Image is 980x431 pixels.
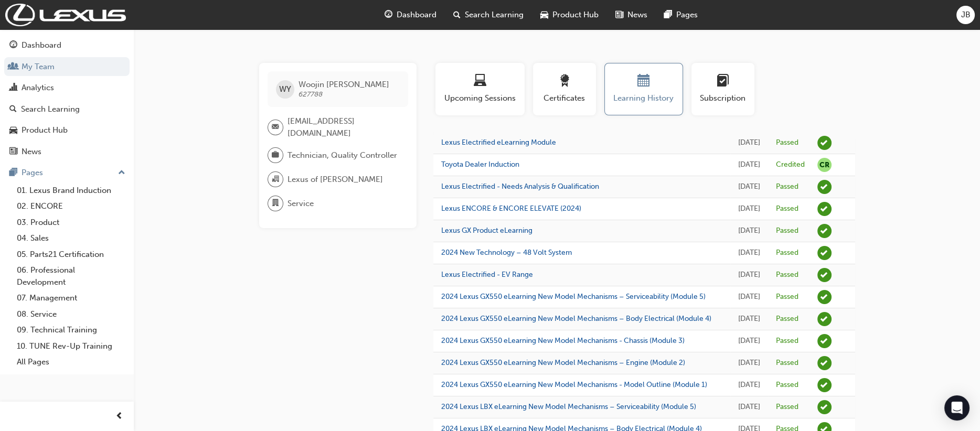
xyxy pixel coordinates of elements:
div: Wed Mar 26 2025 15:20:17 GMT+1100 (Australian Eastern Daylight Time) [738,203,760,215]
a: Lexus GX Product eLearning [441,226,532,235]
div: Passed [776,182,798,192]
span: up-icon [118,166,125,180]
span: Lexus of [PERSON_NAME] [287,174,383,186]
span: learningRecordVerb_PASS-icon [817,400,832,414]
div: Passed [776,204,798,214]
button: DashboardMy TeamAnalyticsSearch LearningProduct HubNews [4,34,130,163]
div: Passed [776,380,798,390]
div: Passed [776,402,798,412]
a: pages-iconPages [656,4,706,26]
span: organisation-icon [272,173,279,186]
div: Sun Aug 11 2024 23:12:38 GMT+1000 (Australian Eastern Standard Time) [738,379,760,391]
a: 03. Product [13,214,130,231]
span: Search Learning [465,9,524,21]
span: search-icon [453,8,461,21]
a: 08. Service [13,306,130,322]
span: learningRecordVerb_PASS-icon [817,356,832,370]
a: My Team [4,57,130,77]
div: Wed Apr 23 2025 16:28:07 GMT+1000 (Australian Eastern Standard Time) [738,181,760,193]
a: Lexus ENCORE & ENCORE ELEVATE (2024) [441,204,581,213]
a: Trak [5,4,126,26]
div: Product Hub [22,124,68,136]
div: Wed Aug 14 2024 16:01:55 GMT+1000 (Australian Eastern Standard Time) [738,357,760,369]
span: prev-icon [115,410,123,423]
span: pages-icon [9,168,17,178]
div: Search Learning [21,103,80,115]
a: All Pages [13,354,130,370]
span: Dashboard [397,9,436,21]
span: learningRecordVerb_PASS-icon [817,224,832,238]
span: Service [287,198,314,210]
span: chart-icon [9,83,17,93]
a: News [4,142,130,161]
a: Dashboard [4,36,130,55]
span: learningRecordVerb_PASS-icon [817,334,832,348]
span: news-icon [615,8,623,21]
button: Certificates [533,63,596,115]
span: car-icon [9,126,17,135]
a: Lexus Electrified - Needs Analysis & Qualification [441,182,599,191]
span: learningRecordVerb_PASS-icon [817,290,832,304]
a: search-iconSearch Learning [445,4,532,26]
span: [EMAIL_ADDRESS][DOMAIN_NAME] [287,115,400,139]
div: Fri Apr 12 2024 00:11:37 GMT+1000 (Australian Eastern Standard Time) [738,401,760,413]
a: 2024 Lexus GX550 eLearning New Model Mechanisms – Engine (Module 2) [441,358,685,367]
a: 05. Parts21 Certification [13,246,130,263]
a: 01. Lexus Brand Induction [13,182,130,199]
span: calendar-icon [637,74,650,89]
a: 2024 Lexus LBX eLearning New Model Mechanisms – Serviceability (Module 5) [441,402,696,411]
span: News [627,9,647,21]
span: Certificates [541,92,588,104]
span: department-icon [272,197,279,210]
span: guage-icon [385,8,392,21]
div: Passed [776,248,798,258]
a: Toyota Dealer Induction [441,160,519,169]
span: email-icon [272,121,279,134]
span: 627788 [299,90,323,99]
div: Passed [776,336,798,346]
div: Passed [776,358,798,368]
a: 06. Professional Development [13,262,130,290]
div: Tue Mar 04 2025 23:54:59 GMT+1100 (Australian Eastern Daylight Time) [738,247,760,259]
div: Thu Oct 17 2024 23:40:38 GMT+1100 (Australian Eastern Daylight Time) [738,313,760,325]
span: learningRecordVerb_PASS-icon [817,180,832,194]
button: JB [956,6,975,24]
span: learningRecordVerb_PASS-icon [817,202,832,216]
div: Passed [776,226,798,236]
a: Analytics [4,78,130,98]
span: null-icon [817,158,832,172]
a: guage-iconDashboard [376,4,445,26]
a: Search Learning [4,100,130,119]
a: 2024 Lexus GX550 eLearning New Model Mechanisms - Chassis (Module 3) [441,336,685,345]
span: Subscription [699,92,747,104]
div: Fri May 02 2025 22:00:00 GMT+1000 (Australian Eastern Standard Time) [738,159,760,171]
button: Learning History [604,63,683,115]
span: award-icon [558,74,571,89]
a: 04. Sales [13,230,130,246]
div: Tue Mar 04 2025 22:33:04 GMT+1100 (Australian Eastern Daylight Time) [738,269,760,281]
div: Pages [22,167,43,179]
div: Analytics [22,82,54,94]
span: pages-icon [664,8,672,21]
a: 09. Technical Training [13,322,130,338]
div: Credited [776,160,805,170]
span: people-icon [9,62,17,72]
span: JB [961,9,971,21]
span: laptop-icon [474,74,486,89]
span: Learning History [613,92,675,104]
div: Passed [776,314,798,324]
div: Thu Aug 15 2024 15:51:24 GMT+1000 (Australian Eastern Standard Time) [738,335,760,347]
a: Lexus Electrified eLearning Module [441,138,556,147]
span: Technician, Quality Controller [287,149,397,161]
div: Passed [776,138,798,148]
a: 2024 Lexus GX550 eLearning New Model Mechanisms - Model Outline (Module 1) [441,380,707,389]
span: briefcase-icon [272,148,279,162]
a: 2024 New Technology – 48 Volt System [441,248,572,257]
a: car-iconProduct Hub [532,4,607,26]
a: news-iconNews [607,4,656,26]
span: learningRecordVerb_PASS-icon [817,136,832,150]
div: Tue Mar 11 2025 23:41:58 GMT+1100 (Australian Eastern Daylight Time) [738,225,760,237]
a: Product Hub [4,121,130,140]
span: learningRecordVerb_PASS-icon [817,312,832,326]
span: Product Hub [552,9,599,21]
